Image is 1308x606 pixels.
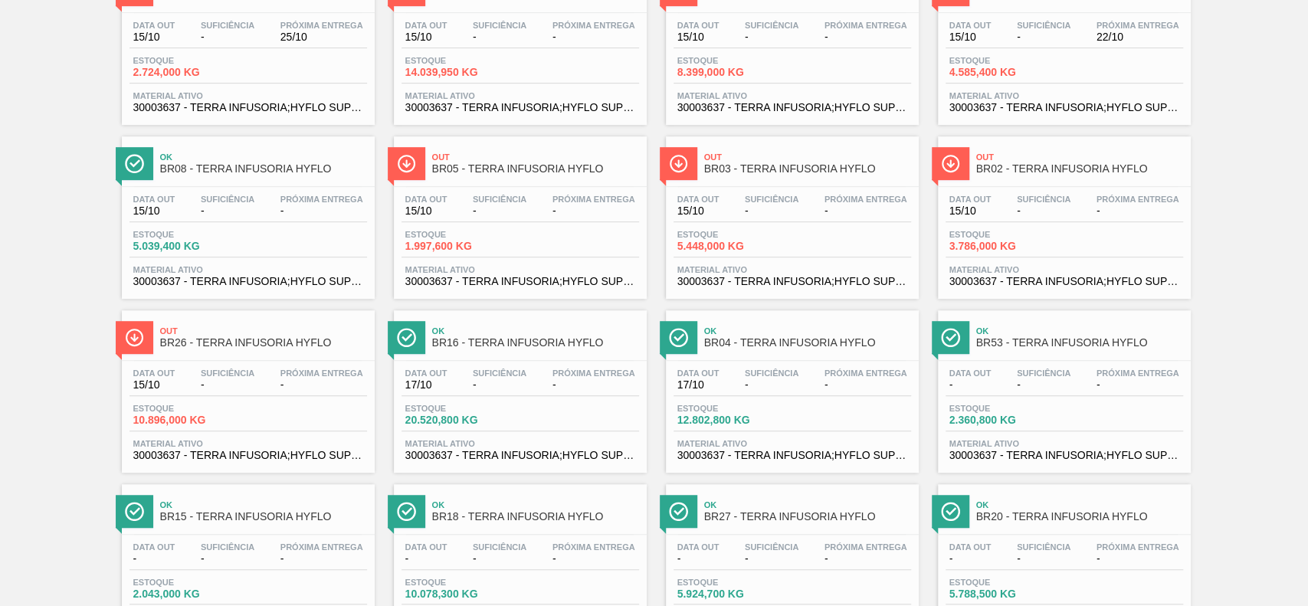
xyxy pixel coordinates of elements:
[432,511,639,522] span: BR18 - TERRA INFUSORIA HYFLO
[405,102,635,113] span: 30003637 - TERRA INFUSORIA;HYFLO SUPER CEL
[552,195,635,204] span: Próxima Entrega
[405,439,635,448] span: Material ativo
[677,404,785,413] span: Estoque
[976,152,1183,162] span: Out
[133,414,241,426] span: 10.896,000 KG
[405,276,635,287] span: 30003637 - TERRA INFUSORIA;HYFLO SUPER CEL
[669,502,688,521] img: Ícone
[552,21,635,30] span: Próxima Entrega
[677,588,785,600] span: 5.924,700 KG
[160,500,367,509] span: Ok
[473,553,526,565] span: -
[432,337,639,349] span: BR16 - TERRA INFUSORIA HYFLO
[201,542,254,552] span: Suficiência
[133,404,241,413] span: Estoque
[677,450,907,461] span: 30003637 - TERRA INFUSORIA;HYFLO SUPER CEL
[160,326,367,336] span: Out
[1017,195,1070,204] span: Suficiência
[745,205,798,217] span: -
[677,21,720,30] span: Data out
[824,31,907,43] span: -
[160,163,367,175] span: BR08 - TERRA INFUSORIA HYFLO
[745,542,798,552] span: Suficiência
[552,369,635,378] span: Próxima Entrega
[1017,31,1070,43] span: -
[949,56,1057,65] span: Estoque
[473,205,526,217] span: -
[280,553,363,565] span: -
[125,328,144,347] img: Ícone
[704,500,911,509] span: Ok
[677,230,785,239] span: Estoque
[669,154,688,173] img: Ícone
[473,542,526,552] span: Suficiência
[280,205,363,217] span: -
[824,195,907,204] span: Próxima Entrega
[133,578,241,587] span: Estoque
[133,369,175,378] span: Data out
[949,369,992,378] span: Data out
[432,500,639,509] span: Ok
[133,31,175,43] span: 15/10
[201,369,254,378] span: Suficiência
[133,542,175,552] span: Data out
[949,588,1057,600] span: 5.788,500 KG
[432,163,639,175] span: BR05 - TERRA INFUSORIA HYFLO
[745,21,798,30] span: Suficiência
[432,326,639,336] span: Ok
[704,511,911,522] span: BR27 - TERRA INFUSORIA HYFLO
[1017,553,1070,565] span: -
[405,450,635,461] span: 30003637 - TERRA INFUSORIA;HYFLO SUPER CEL
[1017,205,1070,217] span: -
[405,67,513,78] span: 14.039,950 KG
[677,276,907,287] span: 30003637 - TERRA INFUSORIA;HYFLO SUPER CEL
[405,578,513,587] span: Estoque
[160,511,367,522] span: BR15 - TERRA INFUSORIA HYFLO
[1097,542,1179,552] span: Próxima Entrega
[745,379,798,391] span: -
[824,21,907,30] span: Próxima Entrega
[382,299,654,473] a: ÍconeOkBR16 - TERRA INFUSORIA HYFLOData out17/10Suficiência-Próxima Entrega-Estoque20.520,800 KGM...
[949,553,992,565] span: -
[133,230,241,239] span: Estoque
[133,91,363,100] span: Material ativo
[405,369,447,378] span: Data out
[949,67,1057,78] span: 4.585,400 KG
[133,553,175,565] span: -
[133,588,241,600] span: 2.043,000 KG
[677,241,785,252] span: 5.448,000 KG
[405,31,447,43] span: 15/10
[382,125,654,299] a: ÍconeOutBR05 - TERRA INFUSORIA HYFLOData out15/10Suficiência-Próxima Entrega-Estoque1.997,600 KGM...
[133,265,363,274] span: Material ativo
[824,553,907,565] span: -
[677,379,720,391] span: 17/10
[280,31,363,43] span: 25/10
[976,163,1183,175] span: BR02 - TERRA INFUSORIA HYFLO
[552,553,635,565] span: -
[133,21,175,30] span: Data out
[677,369,720,378] span: Data out
[133,276,363,287] span: 30003637 - TERRA INFUSORIA;HYFLO SUPER CEL
[949,265,1179,274] span: Material ativo
[133,102,363,113] span: 30003637 - TERRA INFUSORIA;HYFLO SUPER CEL
[941,502,960,521] img: Ícone
[405,414,513,426] span: 20.520,800 KG
[949,205,992,217] span: 15/10
[1097,379,1179,391] span: -
[745,31,798,43] span: -
[1017,369,1070,378] span: Suficiência
[654,299,926,473] a: ÍconeOkBR04 - TERRA INFUSORIA HYFLOData out17/10Suficiência-Próxima Entrega-Estoque12.802,800 KGM...
[405,404,513,413] span: Estoque
[745,195,798,204] span: Suficiência
[949,91,1179,100] span: Material ativo
[133,56,241,65] span: Estoque
[949,404,1057,413] span: Estoque
[473,31,526,43] span: -
[1097,195,1179,204] span: Próxima Entrega
[704,152,911,162] span: Out
[704,163,911,175] span: BR03 - TERRA INFUSORIA HYFLO
[949,414,1057,426] span: 2.360,800 KG
[949,195,992,204] span: Data out
[1097,369,1179,378] span: Próxima Entrega
[133,439,363,448] span: Material ativo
